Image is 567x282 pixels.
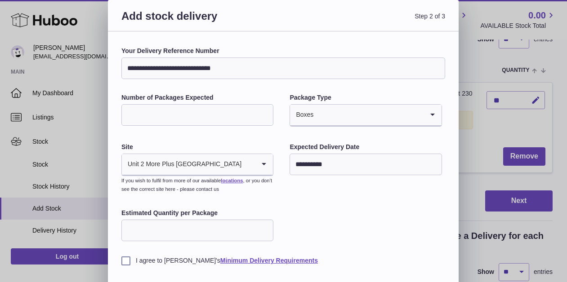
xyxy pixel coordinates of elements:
label: Estimated Quantity per Package [121,209,273,217]
span: Boxes [290,105,314,125]
h3: Add stock delivery [121,9,283,34]
input: Search for option [314,105,423,125]
input: Search for option [242,154,255,175]
a: Minimum Delivery Requirements [220,257,318,264]
small: If you wish to fulfil from more of our available , or you don’t see the correct site here - pleas... [121,178,272,192]
label: Number of Packages Expected [121,93,273,102]
a: locations [221,178,243,183]
span: Unit 2 More Plus [GEOGRAPHIC_DATA] [122,154,242,175]
div: Search for option [290,105,441,126]
span: Step 2 of 3 [283,9,445,34]
label: Your Delivery Reference Number [121,47,445,55]
div: Search for option [122,154,273,176]
label: Expected Delivery Date [290,143,442,151]
label: Site [121,143,273,151]
label: Package Type [290,93,442,102]
label: I agree to [PERSON_NAME]'s [121,256,445,265]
